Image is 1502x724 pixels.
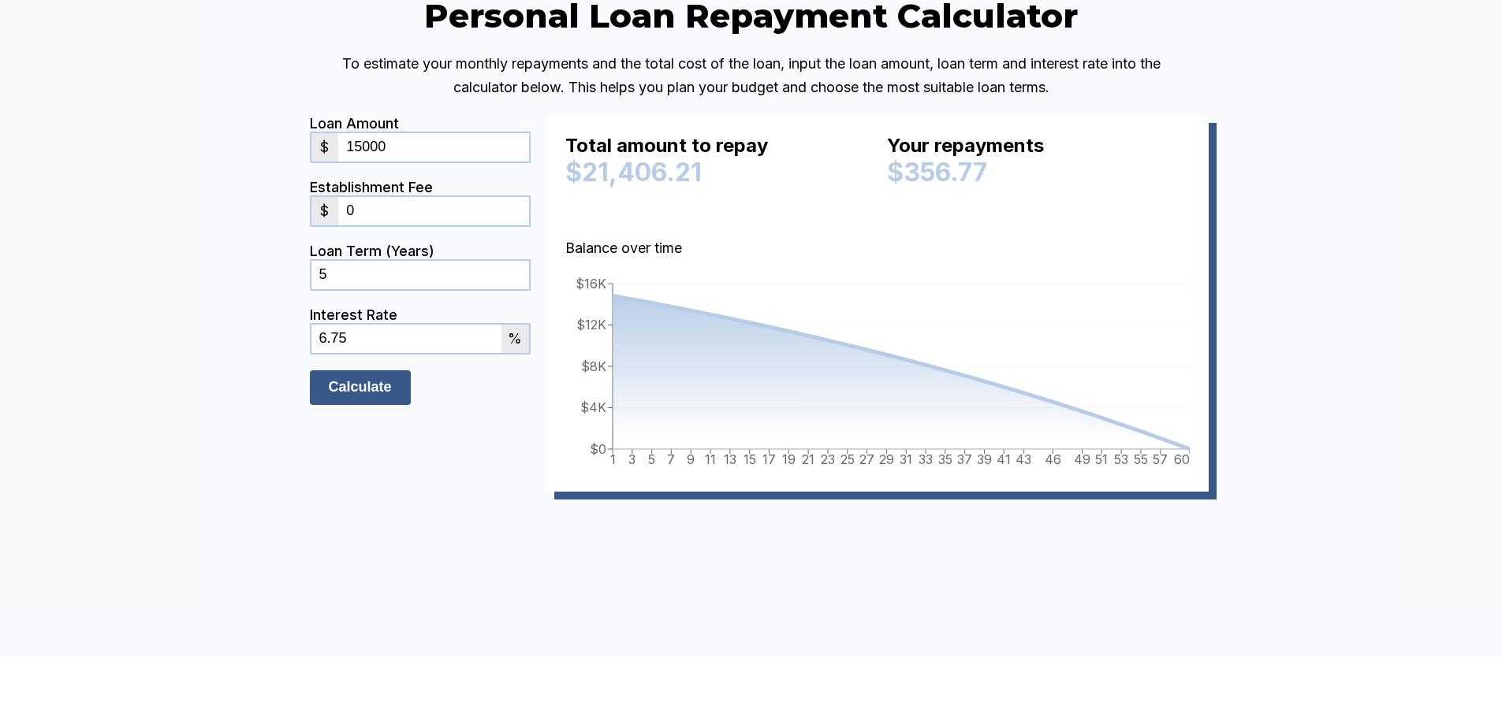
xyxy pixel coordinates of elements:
p: To estimate your monthly repayments and the total cost of the loan, input the loan amount, loan t... [310,52,1193,99]
tspan: 43 [1016,451,1031,467]
tspan: 15 [743,451,755,467]
tspan: 3 [628,451,635,467]
div: $ [311,197,339,225]
tspan: 37 [957,451,972,467]
tspan: 46 [1044,451,1060,467]
tspan: $12K [576,317,606,332]
div: Establishment Fee [310,179,531,195]
tspan: 55 [1133,451,1147,467]
tspan: 35 [937,451,952,467]
tspan: 51 [1095,451,1108,467]
input: 0 [311,261,529,289]
div: $21,406.21 [565,157,868,187]
tspan: 17 [762,451,776,467]
p: Balance over time [565,236,1190,260]
tspan: 13 [723,451,736,467]
input: Calculate [310,370,411,405]
input: 0 [338,133,528,162]
tspan: 60 [1173,451,1189,467]
tspan: 21 [802,451,814,467]
tspan: 23 [820,451,834,467]
tspan: 29 [878,451,893,467]
tspan: 53 [1114,451,1128,467]
tspan: 33 [919,451,933,467]
tspan: 5 [648,451,655,467]
input: 0 [311,325,501,353]
tspan: 1 [609,451,615,467]
tspan: 31 [900,451,912,467]
tspan: $4K [580,399,606,415]
div: Loan Amount [310,115,531,132]
tspan: 9 [687,451,695,467]
div: Loan Term (Years) [310,243,531,259]
tspan: 41 [997,451,1011,467]
tspan: 11 [705,451,716,467]
tspan: 27 [859,451,874,467]
tspan: 19 [781,451,795,467]
tspan: 49 [1074,451,1090,467]
div: % [501,325,529,353]
div: Total amount to repay [565,134,868,164]
input: 0 [338,197,528,225]
div: Your repayments [887,134,1190,164]
tspan: $16K [576,275,606,291]
div: Interest Rate [310,306,531,323]
tspan: $8K [581,358,606,373]
tspan: 25 [840,451,854,467]
tspan: 7 [667,451,675,467]
tspan: 39 [976,451,991,467]
div: $356.77 [887,157,1190,187]
div: $ [311,133,339,162]
tspan: 57 [1153,451,1168,467]
tspan: $0 [590,440,606,456]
